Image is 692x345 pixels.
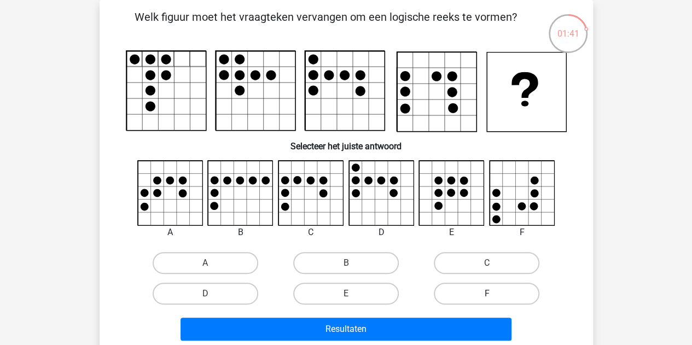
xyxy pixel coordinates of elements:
[293,283,399,305] label: E
[293,252,399,274] label: B
[481,226,563,239] div: F
[199,226,282,239] div: B
[181,318,511,341] button: Resultaten
[548,13,589,40] div: 01:41
[153,283,258,305] label: D
[270,226,352,239] div: C
[434,252,539,274] label: C
[117,9,534,42] p: Welk figuur moet het vraagteken vervangen om een logische reeks te vormen?
[340,226,423,239] div: D
[434,283,539,305] label: F
[153,252,258,274] label: A
[129,226,212,239] div: A
[410,226,493,239] div: E
[117,132,575,151] h6: Selecteer het juiste antwoord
